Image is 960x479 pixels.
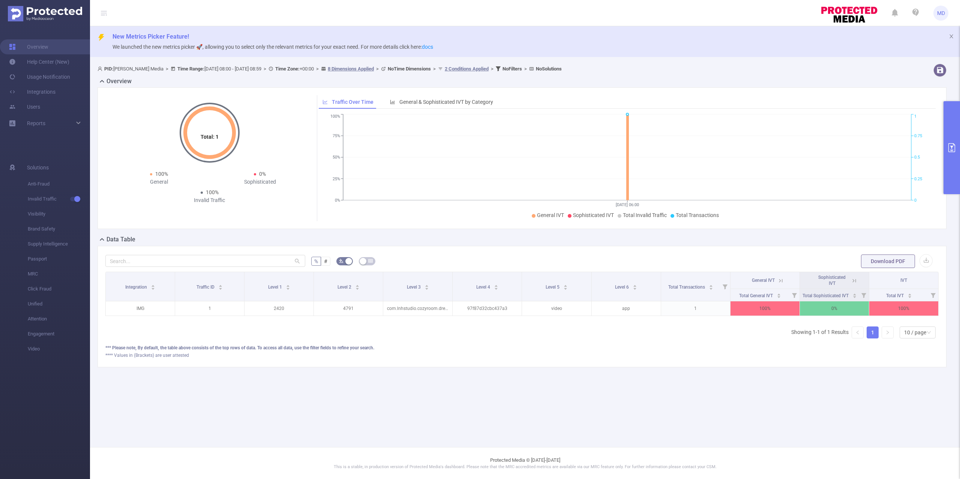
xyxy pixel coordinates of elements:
[97,66,562,72] span: [PERSON_NAME] Media [DATE] 08:00 - [DATE] 08:59 +00:00
[27,120,45,126] span: Reports
[777,295,781,297] i: icon: caret-down
[108,178,210,186] div: General
[399,99,493,105] span: General & Sophisticated IVT by Category
[885,330,890,335] i: icon: right
[106,301,175,316] p: IMG
[330,114,340,119] tspan: 100%
[633,284,637,286] i: icon: caret-up
[105,352,939,359] div: **** Values in (Brackets) are user attested
[914,198,916,203] tspan: 0
[914,114,916,119] tspan: 1
[112,44,433,50] span: We launched the new metrics picker 🚀, allowing you to select only the relevant metrics for your e...
[914,133,922,138] tspan: 0.75
[855,330,860,335] i: icon: left
[286,287,290,289] i: icon: caret-down
[928,289,938,301] i: Filter menu
[489,66,496,72] span: >
[800,301,869,316] p: 0%
[314,258,318,264] span: %
[322,99,328,105] i: icon: line-chart
[852,292,856,295] i: icon: caret-up
[268,284,283,290] span: Level 1
[368,259,373,263] i: icon: table
[8,6,82,21] img: Protected Media
[818,275,846,286] span: Sophisticated IVT
[106,235,135,244] h2: Data Table
[28,207,90,222] span: Visibility
[333,133,340,138] tspan: 75%
[633,284,637,288] div: Sort
[355,284,359,286] i: icon: caret-up
[858,289,869,301] i: Filter menu
[328,66,374,72] u: 8 Dimensions Applied
[210,178,311,186] div: Sophisticated
[777,292,781,295] i: icon: caret-up
[522,66,529,72] span: >
[861,254,915,268] button: Download PDF
[374,66,381,72] span: >
[900,278,907,283] span: IVT
[522,301,591,316] p: video
[422,44,433,50] a: docs
[333,155,340,160] tspan: 50%
[151,284,155,288] div: Sort
[661,301,730,316] p: 1
[109,464,941,470] p: This is a stable, in production version of Protected Media's dashboard. Please note that the MRC ...
[720,272,730,301] i: Filter menu
[676,212,719,218] span: Total Transactions
[286,284,290,288] div: Sort
[445,66,489,72] u: 2 Conditions Applied
[355,284,360,288] div: Sort
[104,66,113,72] b: PID:
[668,284,706,290] span: Total Transactions
[867,326,879,338] li: 1
[9,99,40,114] a: Users
[494,287,498,289] i: icon: caret-down
[592,301,661,316] p: app
[907,292,912,295] i: icon: caret-up
[28,311,90,326] span: Attention
[882,326,894,338] li: Next Page
[914,177,922,181] tspan: 0.25
[563,287,567,289] i: icon: caret-down
[28,177,90,192] span: Anti-Fraud
[177,66,204,72] b: Time Range:
[424,284,429,286] i: icon: caret-up
[151,284,155,286] i: icon: caret-up
[476,284,491,290] span: Level 4
[789,289,799,301] i: Filter menu
[28,281,90,296] span: Click Fraud
[886,293,905,298] span: Total IVT
[791,326,849,338] li: Showing 1-1 of 1 Results
[907,295,912,297] i: icon: caret-down
[175,301,244,316] p: 1
[869,301,938,316] p: 100%
[324,258,327,264] span: #
[219,287,223,289] i: icon: caret-down
[852,326,864,338] li: Previous Page
[623,212,667,218] span: Total Invalid Traffic
[616,202,639,207] tspan: [DATE] 06:00
[867,327,878,338] a: 1
[633,287,637,289] i: icon: caret-down
[333,177,340,181] tspan: 25%
[563,284,568,288] div: Sort
[949,34,954,39] i: icon: close
[739,293,774,298] span: Total General IVT
[28,251,90,266] span: Passport
[28,341,90,356] span: Video
[752,278,775,283] span: General IVT
[28,237,90,251] span: Supply Intelligence
[159,196,260,204] div: Invalid Traffic
[615,284,630,290] span: Level 6
[275,66,300,72] b: Time Zone:
[9,84,55,99] a: Integrations
[546,284,561,290] span: Level 5
[949,32,954,40] button: icon: close
[407,284,422,290] span: Level 3
[106,77,132,86] h2: Overview
[709,287,713,289] i: icon: caret-down
[196,284,216,290] span: Traffic ID
[424,284,429,288] div: Sort
[9,69,70,84] a: Usage Notification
